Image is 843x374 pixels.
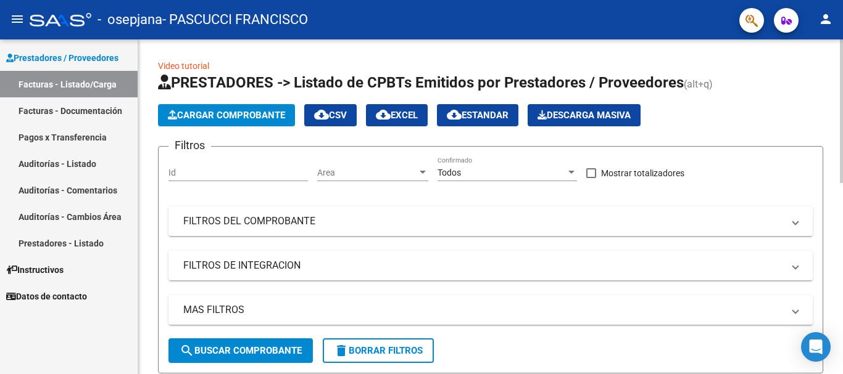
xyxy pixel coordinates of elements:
[168,137,211,154] h3: Filtros
[437,104,518,126] button: Estandar
[818,12,833,26] mat-icon: person
[158,74,684,91] span: PRESTADORES -> Listado de CPBTs Emitidos por Prestadores / Proveedores
[684,78,713,90] span: (alt+q)
[180,343,194,358] mat-icon: search
[314,110,347,121] span: CSV
[601,166,684,181] span: Mostrar totalizadores
[334,343,349,358] mat-icon: delete
[323,338,434,363] button: Borrar Filtros
[6,290,87,303] span: Datos de contacto
[183,214,783,228] mat-panel-title: FILTROS DEL COMPROBANTE
[98,6,162,33] span: - osepjana
[538,110,631,121] span: Descarga Masiva
[183,303,783,317] mat-panel-title: MAS FILTROS
[180,345,302,356] span: Buscar Comprobante
[168,338,313,363] button: Buscar Comprobante
[168,110,285,121] span: Cargar Comprobante
[528,104,641,126] button: Descarga Masiva
[376,107,391,122] mat-icon: cloud_download
[10,12,25,26] mat-icon: menu
[438,168,461,177] span: Todos
[168,206,813,236] mat-expansion-panel-header: FILTROS DEL COMPROBANTE
[6,263,64,277] span: Instructivos
[334,345,423,356] span: Borrar Filtros
[168,251,813,280] mat-expansion-panel-header: FILTROS DE INTEGRACION
[158,61,209,71] a: Video tutorial
[304,104,357,126] button: CSV
[528,104,641,126] app-download-masive: Descarga masiva de comprobantes (adjuntos)
[314,107,329,122] mat-icon: cloud_download
[158,104,295,126] button: Cargar Comprobante
[376,110,418,121] span: EXCEL
[183,259,783,272] mat-panel-title: FILTROS DE INTEGRACION
[366,104,428,126] button: EXCEL
[801,332,831,362] div: Open Intercom Messenger
[447,110,509,121] span: Estandar
[447,107,462,122] mat-icon: cloud_download
[6,51,118,65] span: Prestadores / Proveedores
[168,295,813,325] mat-expansion-panel-header: MAS FILTROS
[317,168,417,178] span: Area
[162,6,308,33] span: - PASCUCCI FRANCISCO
